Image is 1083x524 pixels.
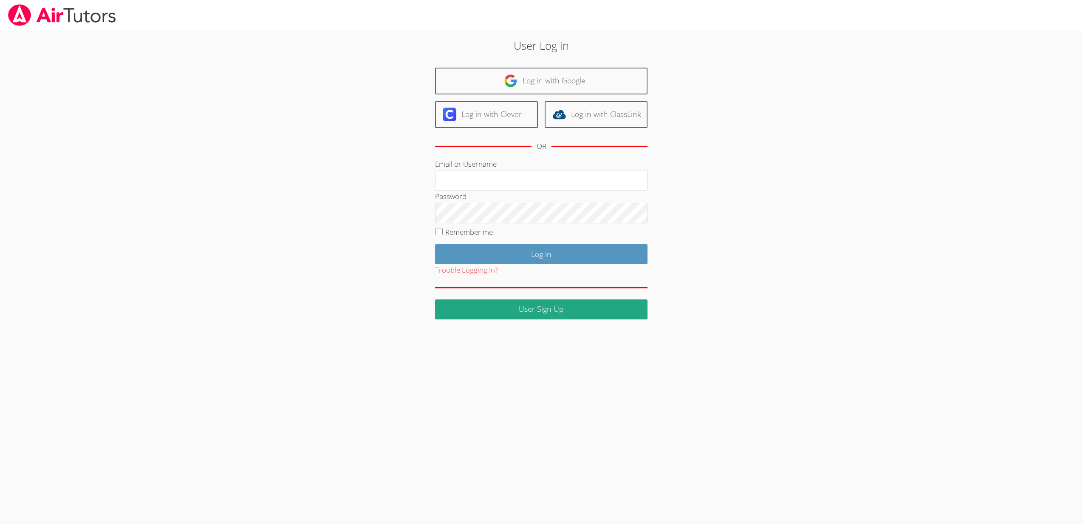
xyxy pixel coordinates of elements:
h2: User Log in [249,37,834,54]
a: Log in with ClassLink [545,101,648,128]
img: google-logo-50288ca7cdecda66e5e0955fdab243c47b7ad437acaf1139b6f446037453330a.svg [504,74,517,88]
img: classlink-logo-d6bb404cc1216ec64c9a2012d9dc4662098be43eaf13dc465df04b49fa7ab582.svg [552,108,566,121]
a: Log in with Clever [435,101,538,128]
img: clever-logo-6eab21bc6e7a338710f1a6ff85c0baf02591cd810cc4098c63d3a4b26e2feb20.svg [443,108,456,121]
div: OR [537,140,546,153]
button: Trouble Logging In? [435,264,498,276]
label: Email or Username [435,159,497,169]
a: User Sign Up [435,299,648,319]
label: Password [435,191,467,201]
a: Log in with Google [435,68,648,94]
input: Log in [435,244,648,264]
label: Remember me [445,227,493,237]
img: airtutors_banner-c4298cdbf04f3fff15de1276eac7730deb9818008684d7c2e4769d2f7ddbe033.png [7,4,117,26]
